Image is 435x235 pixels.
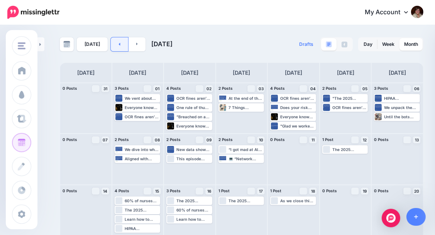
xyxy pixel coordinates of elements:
span: 0 Posts [63,86,77,91]
span: 4 Posts [270,86,285,91]
span: 20 [415,189,420,193]
div: “I got mad at AI [DATE]. I was yelling at it, then laughing at myself — and also worried it’ll co... [229,147,264,152]
span: 0 Posts [374,137,389,142]
img: menu.png [18,42,25,49]
a: 01 [153,85,161,92]
span: 1 Post [218,188,230,193]
a: 04 [309,85,317,92]
a: 10 [257,136,265,143]
a: 12 [361,136,369,143]
span: 07 [103,138,108,142]
div: We unpack the findings of a critical report on the unique cybersecurity challenges facing small a... [384,105,419,110]
div: 💻 “Network tests? Check. Wireless tests? Check. How about IoT? Your office ‘smart’ devices could ... [229,156,264,161]
a: 09 [205,136,213,143]
div: HIPAA enforcement fines aren’t your biggest risk. The bigger problem? Lawsuits, Downtime, Loss of... [125,226,160,231]
a: Week [377,38,399,50]
div: Everyone knows healthcare leads in disclosed breaches. But what about the undisclosed ones? Read ... [125,105,160,110]
div: HIPAA enforcement fines aren’t your biggest risk. The bigger problem? Lawsuits, Downtime, Loss of... [384,96,419,101]
a: [DATE] [77,37,108,51]
a: My Account [357,3,423,22]
span: 03 [259,87,264,91]
div: At the end of the day, data privacy and security isn’t a “set it and forget it” kind of deal. Rea... [229,96,264,101]
div: One rule of thumb for crisis comms: Over-communicate! Discover how SMBs can keep staff, vendors, ... [176,105,212,110]
span: 05 [362,87,367,91]
div: Open Intercom Messenger [382,209,400,227]
span: 0 Posts [322,188,337,193]
div: OCR fines aren’t your only financial risk. We talk about how to make yourself defensible in court... [332,105,367,110]
a: 13 [413,136,421,143]
div: New data shows the shocking scale of undisclosed breaches—especially in healthcare. If you though... [176,147,212,152]
span: 2 Posts [115,137,129,142]
a: 02 [205,85,213,92]
h4: [DATE] [129,68,146,77]
span: 2 Posts [322,86,337,91]
div: The 2025 SonicWall Cyber Threat Report gave us a sobering look at just how fast ransomware, busin... [229,198,264,203]
span: [DATE] [151,40,173,48]
span: 0 Posts [270,137,285,142]
span: 0 Posts [374,188,389,193]
span: 4 Posts [166,86,181,91]
span: 2 Posts [218,137,233,142]
a: 08 [153,136,161,143]
a: Month [399,38,423,50]
span: 3 Posts [115,86,129,91]
span: 16 [207,189,211,193]
a: 15 [153,188,161,195]
div: This episode breaks that down with real talk and real metrics. Read and listen 👉 [URL] #InfoSec #... [176,156,212,161]
div: OCR fines aren’t your only financial risk. We talk about how to make yourself defensible in court... [125,114,160,119]
span: 17 [259,189,263,193]
div: We vent about one of the biggest challenges for MSPs and cybersecurity pros. Prove you’re doing a... [125,96,160,101]
a: 06 [413,85,421,92]
img: calendar-grey-darker.png [63,41,70,48]
span: 1 Post [270,188,281,193]
h4: [DATE] [233,68,251,77]
a: 17 [257,188,265,195]
span: 06 [415,87,420,91]
span: 14 [103,189,107,193]
div: The 2025 SonicWall Cyber Threat Report gave us a sobering look at just how fast ransomware, busin... [176,198,212,203]
a: 31 [102,85,109,92]
span: 15 [155,189,159,193]
h4: [DATE] [77,68,95,77]
h4: [DATE] [337,68,354,77]
a: 14 [102,188,109,195]
div: OCR fines aren’t your only financial risk. We talk about how to make yourself defensible in court... [280,96,315,101]
a: 19 [361,188,369,195]
div: As we close this HIPAA horror story turned teachable moment, let’s all raise a metaphorical green... [280,198,315,203]
div: 60% of nurses surveyed said they don’t trust their employer to put patient safety first when impl... [176,208,212,212]
div: Does your risk analysis include SaaS apps and off-site data storage? It needs to. Read and listen... [280,105,315,110]
span: 0 Posts [63,137,77,142]
div: Learn how to track the right stuff to avoid blind spots. Read and listen 👉 [URL] #InfoSec #HIPAA [176,217,212,222]
div: "The 2025 SonicWall Cyber Threat Report gave us a sobering look at just how fast ransomware, busi... [332,96,367,101]
a: 07 [102,136,109,143]
h4: [DATE] [181,68,198,77]
img: Missinglettr [7,6,59,19]
a: 20 [413,188,421,195]
span: 13 [415,138,419,142]
span: 18 [311,189,315,193]
img: paragraph-boxed.png [326,41,332,47]
a: Day [359,38,377,50]
div: Learn how to track the right stuff to avoid blind spots. Read and listen 👉 [URL] #InfoSec #HIPAA [125,217,160,222]
span: 01 [155,87,159,91]
span: 2 Posts [166,137,181,142]
span: 02 [206,87,212,91]
span: 12 [363,138,367,142]
span: 2 Posts [218,86,233,91]
a: 05 [361,85,369,92]
span: 1 Post [322,137,333,142]
span: 3 Posts [374,86,388,91]
div: 60% of nurses surveyed said they don’t trust their employer to put patient safety first when impl... [125,198,160,203]
span: 0 Posts [63,188,77,193]
div: We dive into why “bare minimum” isn’t a security strategy—it’s more like playing Russian roulette... [125,147,160,152]
span: Drafts [299,42,313,47]
div: Everyone knows healthcare leads in disclosed breaches. But what about the undisclosed ones? Read ... [176,124,212,128]
div: Aligned with Industry Best Practices: Developed with insights from cybersecurity experts and heal... [125,156,160,161]
span: 08 [155,138,160,142]
span: 31 [103,87,107,91]
span: 11 [311,138,315,142]
a: 18 [309,188,317,195]
div: Everyone knows healthcare leads in disclosed breaches. But what about the undisclosed ones? Read ... [280,114,315,119]
h4: [DATE] [389,68,406,77]
a: 16 [205,188,213,195]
